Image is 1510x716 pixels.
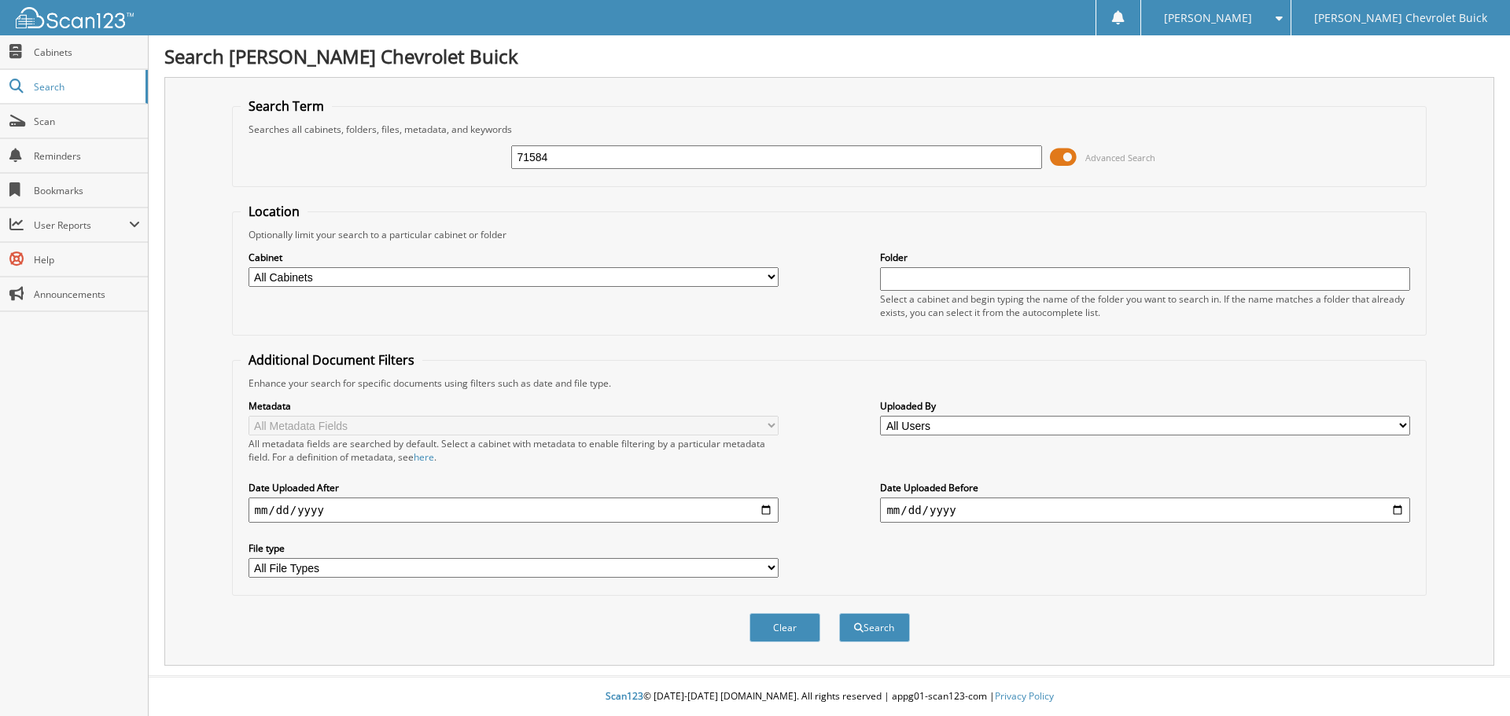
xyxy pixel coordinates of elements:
[241,123,1419,136] div: Searches all cabinets, folders, files, metadata, and keywords
[249,542,779,555] label: File type
[34,149,140,163] span: Reminders
[241,376,1419,390] div: Enhance your search for specific documents using filters such as date and file type.
[249,251,779,264] label: Cabinet
[34,218,129,232] span: User Reports
[1164,13,1252,23] span: [PERSON_NAME]
[880,498,1410,523] input: end
[249,481,779,494] label: Date Uploaded After
[749,613,820,642] button: Clear
[241,203,308,220] legend: Location
[1431,641,1510,716] iframe: Chat Widget
[606,689,643,703] span: Scan123
[16,7,134,28] img: scan123-logo-white.svg
[880,292,1410,319] div: Select a cabinet and begin typing the name of the folder you want to search in. If the name match...
[164,43,1494,69] h1: Search [PERSON_NAME] Chevrolet Buick
[34,288,140,301] span: Announcements
[839,613,910,642] button: Search
[1314,13,1487,23] span: [PERSON_NAME] Chevrolet Buick
[1085,152,1155,163] span: Advanced Search
[249,399,779,413] label: Metadata
[34,184,140,197] span: Bookmarks
[880,251,1410,264] label: Folder
[34,253,140,266] span: Help
[241,97,332,115] legend: Search Term
[34,115,140,128] span: Scan
[241,228,1419,241] div: Optionally limit your search to a particular cabinet or folder
[249,498,779,523] input: start
[149,677,1510,716] div: © [DATE]-[DATE] [DOMAIN_NAME]. All rights reserved | appg01-scan123-com |
[995,689,1054,703] a: Privacy Policy
[880,481,1410,494] label: Date Uploaded Before
[34,80,138,94] span: Search
[34,46,140,59] span: Cabinets
[241,351,422,369] legend: Additional Document Filters
[880,399,1410,413] label: Uploaded By
[414,450,434,464] a: here
[249,437,779,464] div: All metadata fields are searched by default. Select a cabinet with metadata to enable filtering b...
